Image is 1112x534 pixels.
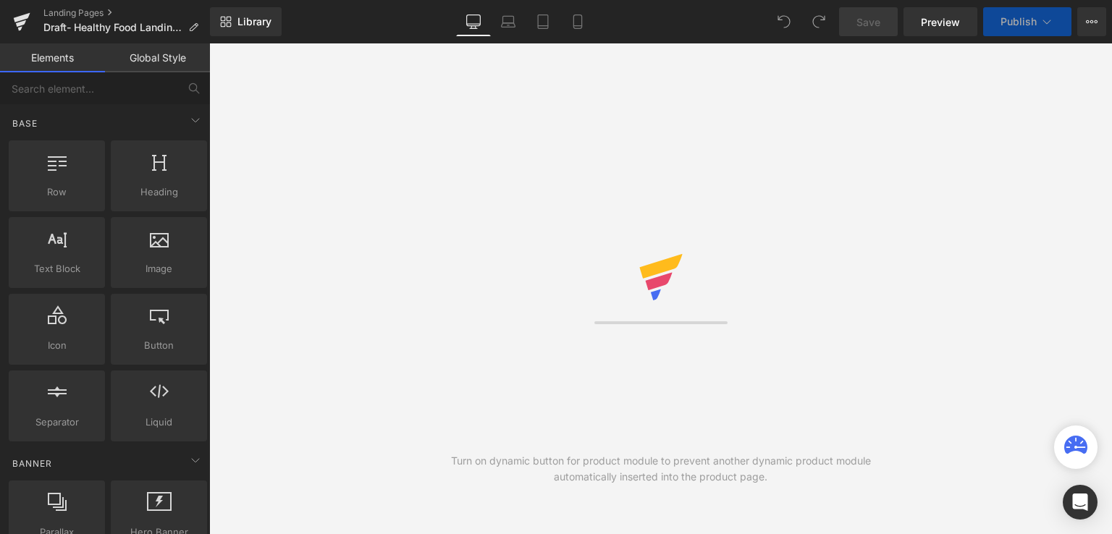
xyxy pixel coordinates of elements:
[1001,16,1037,27] span: Publish
[560,7,595,36] a: Mobile
[456,7,491,36] a: Desktop
[526,7,560,36] a: Tablet
[1063,485,1098,520] div: Open Intercom Messenger
[491,7,526,36] a: Laptop
[105,43,210,72] a: Global Style
[983,7,1071,36] button: Publish
[115,261,203,276] span: Image
[903,7,977,36] a: Preview
[237,15,271,28] span: Library
[115,185,203,200] span: Heading
[115,415,203,430] span: Liquid
[13,185,101,200] span: Row
[43,22,182,33] span: Draft- Healthy Food Landing Page
[210,7,282,36] a: New Library
[115,338,203,353] span: Button
[856,14,880,30] span: Save
[11,457,54,470] span: Banner
[11,116,39,130] span: Base
[435,453,887,485] div: Turn on dynamic button for product module to prevent another dynamic product module automatically...
[1077,7,1106,36] button: More
[13,415,101,430] span: Separator
[43,7,210,19] a: Landing Pages
[13,338,101,353] span: Icon
[13,261,101,276] span: Text Block
[804,7,833,36] button: Redo
[921,14,960,30] span: Preview
[770,7,799,36] button: Undo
